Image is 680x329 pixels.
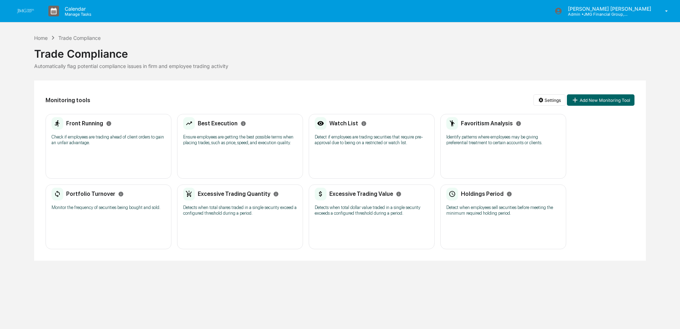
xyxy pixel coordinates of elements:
[461,120,513,127] h2: Favoritism Analysis
[533,94,565,106] button: Settings
[461,190,504,197] h2: Holdings Period
[273,191,279,197] svg: Info
[17,9,34,13] img: logo
[198,190,270,197] h2: Excessive Trading Quantity
[34,42,646,60] div: Trade Compliance
[46,97,90,104] h2: Monitoring tools
[516,121,521,126] svg: Info
[446,134,560,146] p: Identify patterns where employees may be giving preferential treatment to certain accounts or cli...
[66,120,103,127] h2: Front Running
[315,205,429,216] p: Detects when total dollar value traded in a single security exceeds a configured threshold during...
[52,134,165,146] p: Check if employees are trading ahead of client orders to gain an unfair advantage.
[396,191,402,197] svg: Info
[567,94,634,106] button: Add New Monitoring Tool
[66,190,115,197] h2: Portfolio Turnover
[52,205,165,210] p: Monitor the frequency of securities being bought and sold.
[183,134,297,146] p: Ensure employees are getting the best possible terms when placing trades, such as price, speed, a...
[562,6,655,12] p: [PERSON_NAME] [PERSON_NAME]
[59,6,95,12] p: Calendar
[240,121,246,126] svg: Info
[58,35,101,41] div: Trade Compliance
[506,191,512,197] svg: Info
[106,121,112,126] svg: Info
[446,205,560,216] p: Detect when employees sell securities before meeting the minimum required holding period.
[329,120,358,127] h2: Watch List
[361,121,367,126] svg: Info
[198,120,238,127] h2: Best Execution
[34,63,646,69] div: Automatically flag potential compliance issues in firm and employee trading activity
[329,190,393,197] h2: Excessive Trading Value
[183,205,297,216] p: Detects when total shares traded in a single security exceed a configured threshold during a period.
[315,134,429,146] p: Detect if employees are trading securities that require pre-approval due to being on a restricted...
[562,12,628,17] p: Admin • JMG Financial Group, Ltd.
[59,12,95,17] p: Manage Tasks
[118,191,124,197] svg: Info
[34,35,48,41] div: Home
